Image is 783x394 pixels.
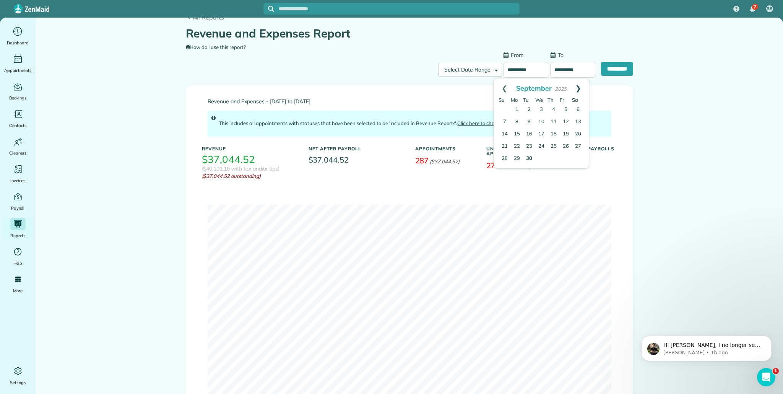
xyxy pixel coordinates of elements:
[10,379,26,386] span: Settings
[572,128,584,140] a: 20
[503,51,523,59] label: From
[499,128,511,140] a: 14
[523,153,535,165] a: 30
[555,86,567,92] span: 2025
[3,53,32,74] a: Appointments
[415,146,475,151] h5: Appointments
[208,99,611,104] span: Revenue and Expenses - [DATE] to [DATE]
[13,287,23,295] span: More
[202,146,297,151] h5: Revenue
[186,44,246,50] a: How do I use this report?
[186,27,627,40] h1: Revenue and Expenses Report
[202,154,255,165] h3: $37,044.52
[3,163,32,184] a: Invoices
[430,158,460,164] em: ($37,044.52)
[560,116,572,128] a: 12
[202,173,297,180] em: ($37,044.52 outstanding)
[219,120,504,126] span: This includes all appointments with statuses that have been selected to be 'Included in Revenue R...
[3,25,32,47] a: Dashboard
[523,128,535,140] a: 16
[3,365,32,386] a: Settings
[309,146,361,151] h5: Net After Payroll
[494,78,515,98] a: Prev
[4,67,32,74] span: Appointments
[773,368,779,374] span: 1
[499,116,511,128] a: 7
[10,232,26,239] span: Reports
[33,29,132,36] p: Message from Ivan, sent 1h ago
[457,120,503,126] a: Click here to change
[3,246,32,267] a: Help
[572,140,584,153] a: 27
[547,116,560,128] a: 11
[560,140,572,153] a: 26
[415,156,429,165] span: 287
[3,80,32,102] a: Bookings
[511,97,518,103] span: Monday
[263,6,274,12] button: Focus search
[535,128,547,140] a: 17
[630,320,783,373] iframe: Intercom notifications message
[511,153,523,165] a: 29
[499,153,511,165] a: 28
[9,149,26,157] span: Cleaners
[444,66,490,73] span: Select Date Range
[560,128,572,140] a: 19
[438,63,502,77] button: Select Date Range
[757,368,775,386] iframe: Intercom live chat
[767,6,772,12] span: SR
[535,104,547,116] a: 3
[568,78,589,98] a: Next
[523,104,535,116] a: 2
[499,140,511,153] a: 21
[523,140,535,153] a: 23
[516,84,552,92] span: September
[744,1,760,18] div: 7 unread notifications
[11,204,25,212] span: Payroll
[3,218,32,239] a: Reports
[572,116,584,128] a: 13
[10,177,26,184] span: Invoices
[547,97,554,103] span: Thursday
[560,104,572,116] a: 5
[547,140,560,153] a: 25
[535,116,547,128] a: 10
[9,94,27,102] span: Bookings
[3,135,32,157] a: Cleaners
[511,104,523,116] a: 1
[535,97,543,103] span: Wednesday
[499,97,505,103] span: Sunday
[3,190,32,212] a: Payroll
[13,259,23,267] span: Help
[547,128,560,140] a: 18
[511,128,523,140] a: 15
[7,39,29,47] span: Dashboard
[572,104,584,116] a: 6
[754,4,756,10] span: 7
[535,140,547,153] a: 24
[268,6,274,12] svg: Focus search
[33,22,131,59] span: Hi [PERSON_NAME], I no longer see [PERSON_NAME] under All Bookings. Can you confirm if the issue ...
[486,161,500,170] span: 278
[550,51,564,59] label: To
[572,97,578,103] span: Saturday
[523,97,529,103] span: Tuesday
[486,146,546,156] h5: Unpaid Appointments
[547,104,560,116] a: 4
[3,108,32,129] a: Contacts
[511,116,523,128] a: 8
[511,140,523,153] a: 22
[202,166,280,172] h3: ($40,101.10 with tax and/or tips)
[560,97,564,103] span: Friday
[523,116,535,128] a: 9
[309,154,404,166] span: $37,044.52
[9,122,26,129] span: Contacts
